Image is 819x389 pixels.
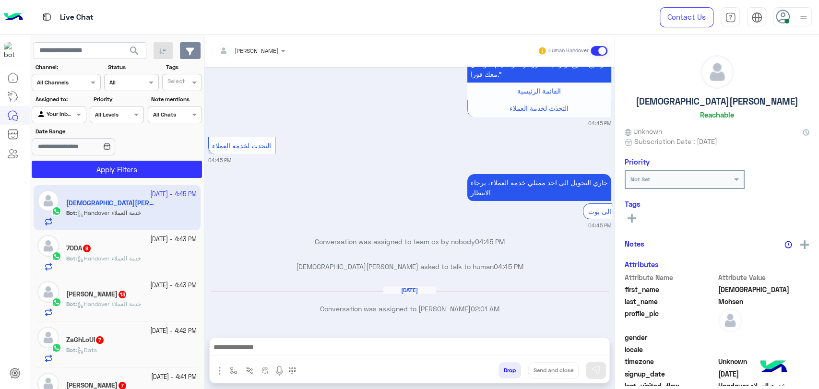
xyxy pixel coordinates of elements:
[129,45,140,57] span: search
[66,346,77,354] b: :
[383,286,436,293] h6: [DATE]
[784,241,792,248] img: notes
[701,56,734,88] img: defaultAdmin.png
[625,260,659,269] h6: Attributes
[467,174,611,201] p: 15/10/2025, 4:45 PM
[66,255,77,262] b: :
[242,362,258,378] button: Trigger scenario
[208,261,611,271] p: [DEMOGRAPHIC_DATA][PERSON_NAME] asked to talk to human
[235,47,278,54] span: [PERSON_NAME]
[625,126,662,136] span: Unknown
[77,346,97,354] span: Data
[4,42,21,59] img: 1403182699927242
[625,356,716,366] span: timezone
[721,7,740,27] a: tab
[208,303,611,313] p: Conversation was assigned to [PERSON_NAME]
[499,362,521,378] button: Drop
[230,366,237,374] img: select flow
[60,11,94,24] p: Live Chat
[588,119,611,127] small: 04:45 PM
[625,200,809,208] h6: Tags
[751,12,762,23] img: tab
[625,296,716,306] span: last_name
[718,344,810,354] span: null
[718,332,810,342] span: null
[52,251,61,261] img: WhatsApp
[625,344,716,354] span: locale
[150,327,197,336] small: [DATE] - 4:42 PM
[66,336,105,344] h5: ZaGhLoUl
[208,156,231,164] small: 04:45 PM
[166,77,185,88] div: Select
[700,110,734,119] h6: Reachable
[41,11,53,23] img: tab
[625,239,644,248] h6: Notes
[123,42,146,63] button: search
[630,176,650,183] b: Not Set
[660,7,713,27] a: Contact Us
[151,95,201,104] label: Note mentions
[797,12,809,24] img: profile
[718,308,742,332] img: defaultAdmin.png
[591,365,601,375] img: send message
[96,336,104,344] span: 7
[583,203,638,219] div: الرجوع الى بوت
[36,127,143,136] label: Date Range
[725,12,736,23] img: tab
[83,245,91,252] span: 9
[625,332,716,342] span: gender
[226,362,242,378] button: select flow
[625,272,716,283] span: Attribute Name
[718,284,810,295] span: Islam
[119,291,126,298] span: 13
[475,237,505,246] span: 04:45 PM
[288,367,296,375] img: make a call
[625,369,716,379] span: signup_date
[258,362,273,378] button: create order
[800,240,809,249] img: add
[625,308,716,330] span: profile_pic
[625,284,716,295] span: first_name
[212,141,271,150] span: التحدث لخدمة العملاء
[718,272,810,283] span: Attribute Value
[548,47,589,55] small: Human Handover
[52,343,61,353] img: WhatsApp
[718,369,810,379] span: 2025-10-15T10:43:33.331Z
[66,300,75,307] span: Bot
[150,281,197,290] small: [DATE] - 4:43 PM
[77,255,141,262] span: Handover خدمة العملاء
[517,87,561,95] span: القائمة الرئيسية
[36,63,100,71] label: Channel:
[151,373,197,382] small: [DATE] - 4:41 PM
[634,136,717,146] span: Subscription Date : [DATE]
[261,366,269,374] img: create order
[66,255,75,262] span: Bot
[4,7,23,27] img: Logo
[273,365,285,377] img: send voice note
[471,304,499,312] span: 02:01 AM
[510,104,569,112] span: التحدث لخدمة العملاء
[214,365,226,377] img: send attachment
[37,235,59,257] img: defaultAdmin.png
[494,262,523,271] span: 04:45 PM
[208,236,611,247] p: Conversation was assigned to team cx by nobody
[66,346,75,354] span: Bot
[588,222,611,229] small: 04:45 PM
[166,63,201,71] label: Tags
[718,296,810,306] span: Mohsen
[36,95,85,104] label: Assigned to:
[66,300,77,307] b: :
[52,297,61,307] img: WhatsApp
[625,157,650,166] h6: Priority
[66,244,92,252] h5: 7ODA
[150,235,197,244] small: [DATE] - 4:43 PM
[66,290,127,298] h5: Abdelfattah Abdelrhman
[37,281,59,303] img: defaultAdmin.png
[718,356,810,366] span: Unknown
[32,161,202,178] button: Apply Filters
[528,362,579,378] button: Send and close
[108,63,157,71] label: Status
[636,96,798,107] h5: [DEMOGRAPHIC_DATA][PERSON_NAME]
[77,300,141,307] span: Handover خدمة العملاء
[246,366,253,374] img: Trigger scenario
